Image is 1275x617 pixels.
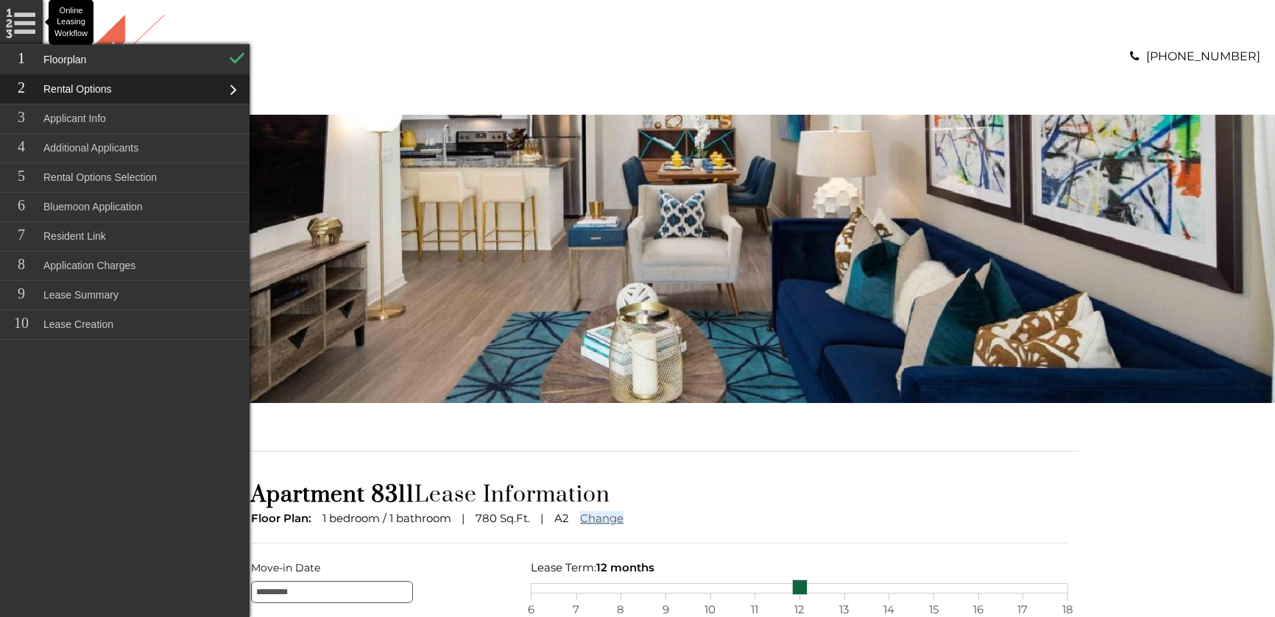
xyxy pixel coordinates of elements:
span: 780 [476,511,497,525]
img: Floorplan Check [228,45,250,67]
span: 12 months [596,560,654,574]
span: 1 bedroom / 1 bathroom [322,511,451,525]
h1: Lease Information [251,481,1068,509]
label: Move-in Date [251,558,509,577]
input: Move-in Date edit selected 8/30/2025 [251,581,413,603]
span: Apartment 8311 [251,481,414,509]
a: Change [580,511,624,525]
a: [PHONE_NUMBER] [1146,49,1260,63]
img: A living room with a blue couch and a television on the wall. [44,115,1275,403]
span: Floor Plan: [251,511,311,525]
span: A2 [554,511,569,525]
span: Sq.Ft. [500,511,530,525]
img: A graphic with a red M and the word SOUTH. [59,15,173,100]
div: banner [44,115,1275,403]
div: Lease Term: [531,558,1068,577]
